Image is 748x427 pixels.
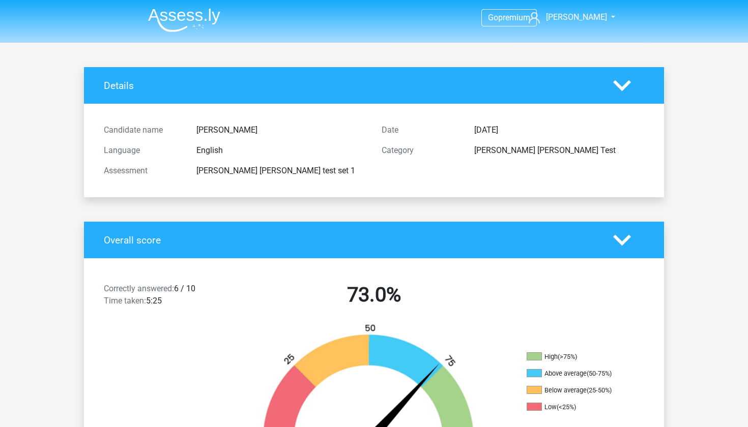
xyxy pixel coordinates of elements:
[96,283,235,311] div: 6 / 10 5:25
[527,369,628,378] li: Above average
[96,165,189,177] div: Assessment
[96,144,189,157] div: Language
[189,165,374,177] div: [PERSON_NAME] [PERSON_NAME] test set 1
[587,370,612,377] div: (50-75%)
[525,11,608,23] a: [PERSON_NAME]
[527,403,628,412] li: Low
[189,144,374,157] div: English
[558,353,577,360] div: (>75%)
[527,386,628,395] li: Below average
[104,296,146,306] span: Time taken:
[546,12,607,22] span: [PERSON_NAME]
[587,386,612,394] div: (25-50%)
[148,8,220,32] img: Assessly
[467,124,652,136] div: [DATE]
[96,124,189,136] div: Candidate name
[104,80,598,91] h4: Details
[104,284,174,293] span: Correctly answered:
[488,13,498,22] span: Go
[557,403,576,411] div: (<25%)
[189,124,374,136] div: [PERSON_NAME]
[527,352,628,361] li: High
[374,144,467,157] div: Category
[374,124,467,136] div: Date
[104,234,598,246] h4: Overall score
[467,144,652,157] div: [PERSON_NAME] [PERSON_NAME] Test
[482,11,536,24] a: Gopremium
[243,283,505,307] h2: 73.0%
[498,13,530,22] span: premium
